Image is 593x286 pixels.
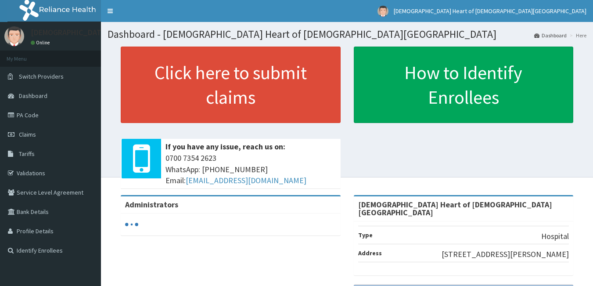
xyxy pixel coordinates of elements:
[165,152,336,186] span: 0700 7354 2623 WhatsApp: [PHONE_NUMBER] Email:
[108,29,586,40] h1: Dashboard - [DEMOGRAPHIC_DATA] Heart of [DEMOGRAPHIC_DATA][GEOGRAPHIC_DATA]
[19,130,36,138] span: Claims
[186,175,306,185] a: [EMAIL_ADDRESS][DOMAIN_NAME]
[358,249,382,257] b: Address
[31,40,52,46] a: Online
[377,6,388,17] img: User Image
[19,150,35,158] span: Tariffs
[541,231,569,242] p: Hospital
[121,47,341,123] a: Click here to submit claims
[568,32,586,39] li: Here
[358,231,373,239] b: Type
[165,141,285,152] b: If you have any issue, reach us on:
[19,72,64,80] span: Switch Providers
[354,47,574,123] a: How to Identify Enrollees
[125,218,138,231] svg: audio-loading
[442,249,569,260] p: [STREET_ADDRESS][PERSON_NAME]
[4,26,24,46] img: User Image
[394,7,586,15] span: [DEMOGRAPHIC_DATA] Heart of [DEMOGRAPHIC_DATA][GEOGRAPHIC_DATA]
[358,199,552,217] strong: [DEMOGRAPHIC_DATA] Heart of [DEMOGRAPHIC_DATA][GEOGRAPHIC_DATA]
[19,92,47,100] span: Dashboard
[125,199,178,210] b: Administrators
[534,32,567,39] a: Dashboard
[31,29,291,36] p: [DEMOGRAPHIC_DATA] Heart of [DEMOGRAPHIC_DATA][GEOGRAPHIC_DATA]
